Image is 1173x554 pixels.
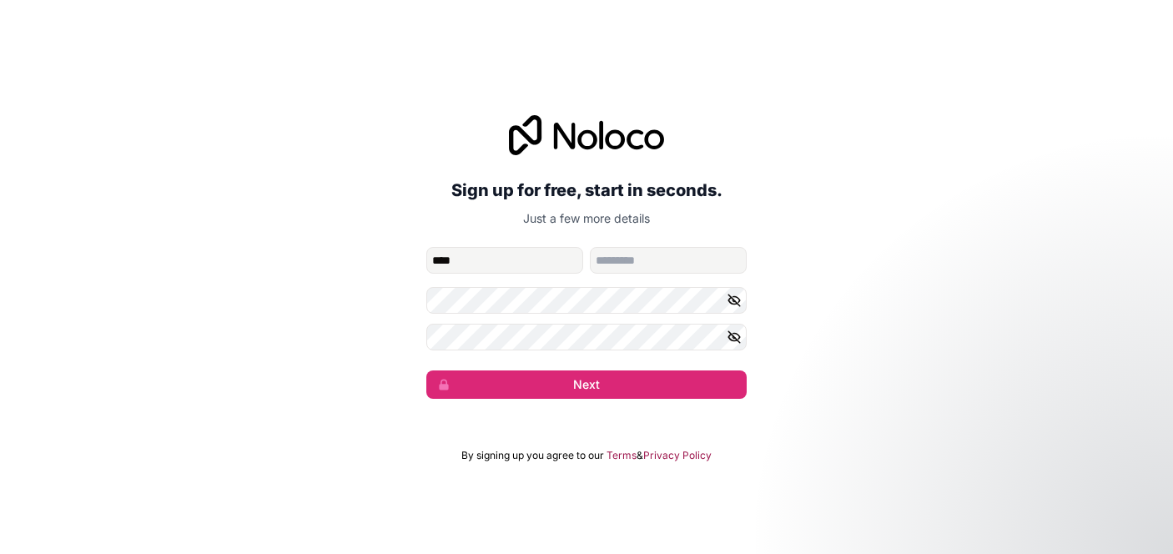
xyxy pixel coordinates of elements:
input: family-name [590,247,747,274]
input: Confirm password [426,324,747,350]
span: By signing up you agree to our [461,449,604,462]
input: given-name [426,247,583,274]
p: Just a few more details [426,210,747,227]
h2: Sign up for free, start in seconds. [426,175,747,205]
a: Privacy Policy [643,449,712,462]
span: & [637,449,643,462]
button: Next [426,370,747,399]
a: Terms [607,449,637,462]
input: Password [426,287,747,314]
iframe: Intercom notifications message [839,429,1173,546]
